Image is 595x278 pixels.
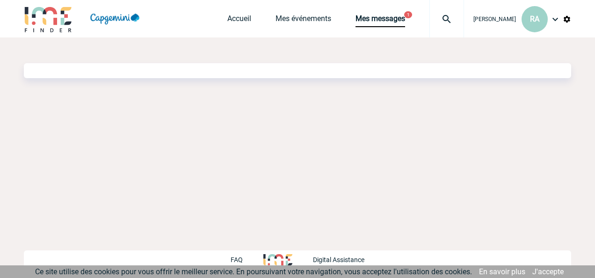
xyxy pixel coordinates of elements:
[231,256,243,263] p: FAQ
[473,16,516,22] span: [PERSON_NAME]
[532,267,564,276] a: J'accepte
[35,267,472,276] span: Ce site utilise des cookies pour vous offrir le meilleur service. En poursuivant votre navigation...
[227,14,251,27] a: Accueil
[231,255,263,263] a: FAQ
[479,267,525,276] a: En savoir plus
[313,256,364,263] p: Digital Assistance
[263,254,292,265] img: http://www.idealmeetingsevents.fr/
[24,6,73,32] img: IME-Finder
[530,15,539,23] span: RA
[404,11,412,18] button: 1
[356,14,405,27] a: Mes messages
[276,14,331,27] a: Mes événements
